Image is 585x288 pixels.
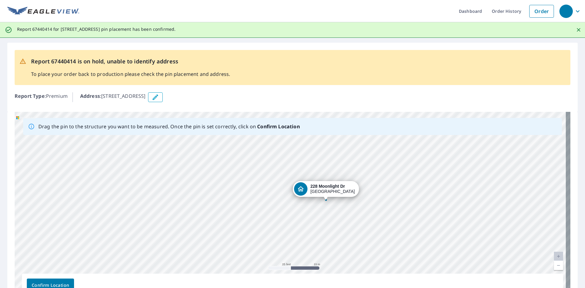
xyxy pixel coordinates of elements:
[310,184,345,189] strong: 228 Moonlight Dr
[31,70,230,78] p: To place your order back to production please check the pin placement and address.
[17,27,175,32] p: Report 67440414 for [STREET_ADDRESS] pin placement has been confirmed.
[80,92,146,102] p: : [STREET_ADDRESS]
[80,93,100,99] b: Address
[15,93,45,99] b: Report Type
[15,92,68,102] p: : Premium
[31,57,230,66] p: Report 67440414 is on hold, unable to identify address
[310,184,355,194] div: [GEOGRAPHIC_DATA]
[554,252,563,261] a: Current Level 20, Zoom In Disabled
[554,261,563,270] a: Current Level 20, Zoom Out
[7,7,79,16] img: EV Logo
[257,123,300,130] b: Confirm Location
[38,123,300,130] p: Drag the pin to the structure you want to be measured. Once the pin is set correctly, click on
[529,5,554,18] a: Order
[293,181,359,200] div: Dropped pin, building 1, Residential property, 228 Moonlight Dr Circle Pines, MN 55014
[575,26,583,34] button: Close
